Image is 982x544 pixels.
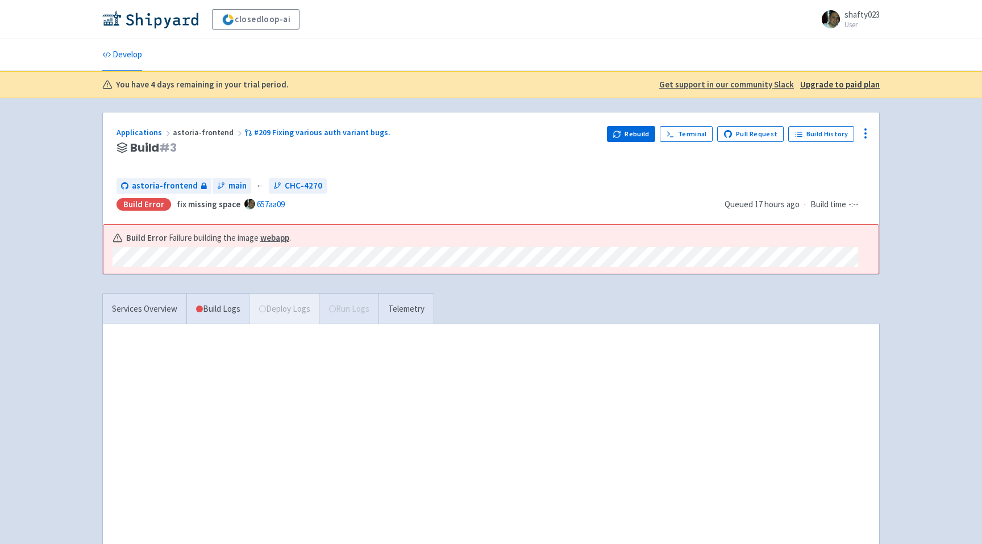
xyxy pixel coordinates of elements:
[725,199,800,210] span: Queued
[228,179,247,193] span: main
[116,127,173,137] a: Applications
[169,232,291,245] span: Failure building the image .
[173,127,244,137] span: astoria-frontend
[659,78,794,91] a: Get support in our community Slack
[659,79,794,90] u: Get support in our community Slack
[848,198,859,211] span: -:--
[810,198,846,211] span: Build time
[102,39,142,71] a: Develop
[132,179,198,193] span: astoria-frontend
[660,126,713,142] a: Terminal
[378,294,434,325] a: Telemetry
[213,178,251,194] a: main
[725,198,866,211] div: ·
[212,9,299,30] a: closedloop-ai
[187,294,249,325] a: Build Logs
[130,141,177,154] span: Build
[607,126,656,142] button: Rebuild
[244,127,392,137] a: #209 Fixing various auth variant bugs.
[844,9,880,20] span: shafty023
[285,179,322,193] span: CHC-4270
[116,178,211,194] a: astoria-frontend
[126,232,167,245] b: Build Error
[257,199,285,210] a: 657aa09
[269,178,327,194] a: CHC-4270
[103,294,186,325] a: Services Overview
[260,232,289,243] a: webapp
[177,199,240,210] strong: fix missing space
[815,10,880,28] a: shafty023 User
[755,199,800,210] time: 17 hours ago
[102,10,198,28] img: Shipyard logo
[717,126,784,142] a: Pull Request
[159,140,177,156] span: # 3
[800,79,880,90] u: Upgrade to paid plan
[788,126,854,142] a: Build History
[116,78,289,91] b: You have 4 days remaining in your trial period.
[844,21,880,28] small: User
[116,198,171,211] div: Build Error
[256,179,264,193] span: ←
